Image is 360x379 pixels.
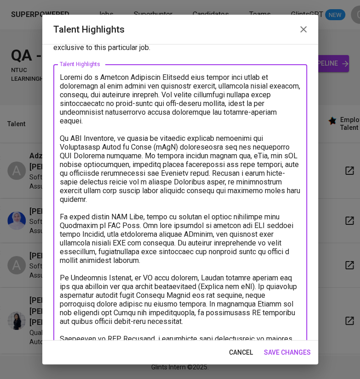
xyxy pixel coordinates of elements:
[264,347,311,358] span: save changes
[225,344,257,361] button: cancel
[229,347,253,358] span: cancel
[260,344,314,361] button: save changes
[53,22,307,37] h2: Talent Highlights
